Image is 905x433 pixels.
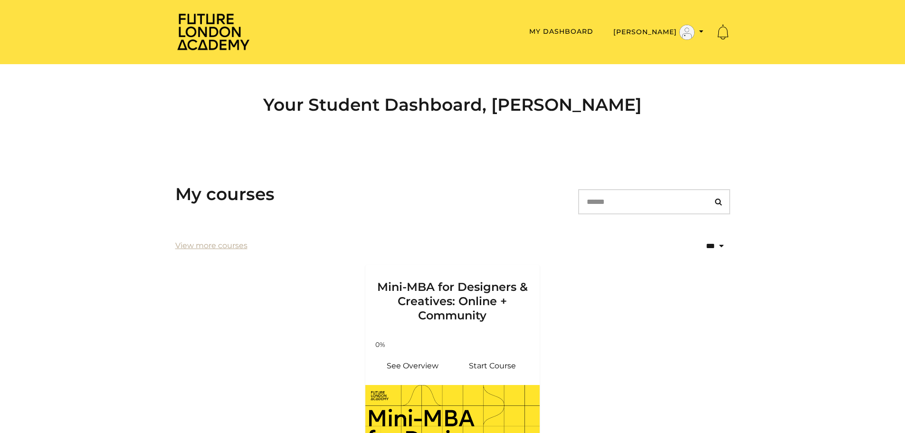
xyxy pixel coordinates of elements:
a: Mini-MBA for Designers & Creatives: Online + Community: See Overview [373,355,453,377]
button: Toggle menu [610,24,706,40]
h3: My courses [175,184,275,204]
a: Mini-MBA for Designers & Creatives: Online + Community [365,265,540,334]
a: Mini-MBA for Designers & Creatives: Online + Community: Resume Course [453,355,533,377]
span: 0% [369,340,392,350]
img: Home Page [175,12,251,51]
a: My Dashboard [529,27,593,36]
a: View more courses [175,240,248,251]
select: status [675,235,730,257]
h3: Mini-MBA for Designers & Creatives: Online + Community [377,265,529,323]
h2: Your Student Dashboard, [PERSON_NAME] [175,95,730,115]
